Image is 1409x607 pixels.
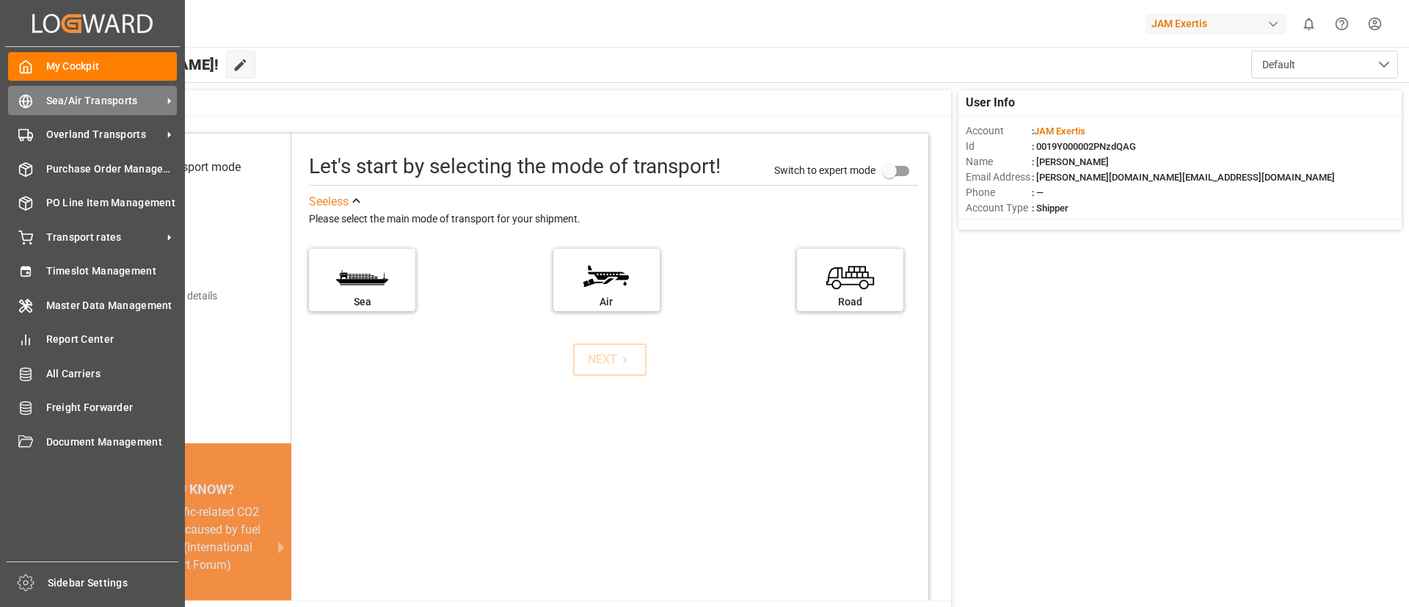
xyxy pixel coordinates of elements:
[966,200,1032,216] span: Account Type
[1032,156,1109,167] span: : [PERSON_NAME]
[79,474,291,504] div: DID YOU KNOW?
[46,263,178,279] span: Timeslot Management
[316,294,408,310] div: Sea
[46,195,178,211] span: PO Line Item Management
[46,332,178,347] span: Report Center
[1251,51,1398,79] button: open menu
[966,139,1032,154] span: Id
[1032,203,1068,214] span: : Shipper
[46,127,162,142] span: Overland Transports
[8,257,177,286] a: Timeslot Management
[8,291,177,319] a: Master Data Management
[8,359,177,388] a: All Carriers
[1032,187,1044,198] span: : —
[97,504,274,574] div: 30% of all traffic-related CO2 emissions are caused by fuel combustion (International Transport F...
[46,298,178,313] span: Master Data Management
[46,161,178,177] span: Purchase Order Management
[46,435,178,450] span: Document Management
[8,154,177,183] a: Purchase Order Management
[966,94,1015,112] span: User Info
[8,52,177,81] a: My Cockpit
[588,351,633,368] div: NEXT
[1032,172,1335,183] span: : [PERSON_NAME][DOMAIN_NAME][EMAIL_ADDRESS][DOMAIN_NAME]
[573,344,647,376] button: NEXT
[61,51,219,79] span: Hello [PERSON_NAME]!
[8,189,177,217] a: PO Line Item Management
[1034,126,1085,137] span: JAM Exertis
[46,230,162,245] span: Transport rates
[1032,141,1136,152] span: : 0019Y000002PNzdQAG
[966,185,1032,200] span: Phone
[46,366,178,382] span: All Carriers
[1325,7,1358,40] button: Help Center
[309,193,349,211] div: See less
[48,575,179,591] span: Sidebar Settings
[966,123,1032,139] span: Account
[8,393,177,422] a: Freight Forwarder
[1146,10,1292,37] button: JAM Exertis
[561,294,652,310] div: Air
[1262,57,1295,73] span: Default
[271,504,291,592] button: next slide / item
[774,164,875,175] span: Switch to expert mode
[1292,7,1325,40] button: show 0 new notifications
[309,151,721,182] div: Let's start by selecting the mode of transport!
[46,93,162,109] span: Sea/Air Transports
[966,170,1032,185] span: Email Address
[966,154,1032,170] span: Name
[8,325,177,354] a: Report Center
[1146,13,1286,34] div: JAM Exertis
[8,427,177,456] a: Document Management
[309,211,918,228] div: Please select the main mode of transport for your shipment.
[46,59,178,74] span: My Cockpit
[804,294,896,310] div: Road
[1032,126,1085,137] span: :
[46,400,178,415] span: Freight Forwarder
